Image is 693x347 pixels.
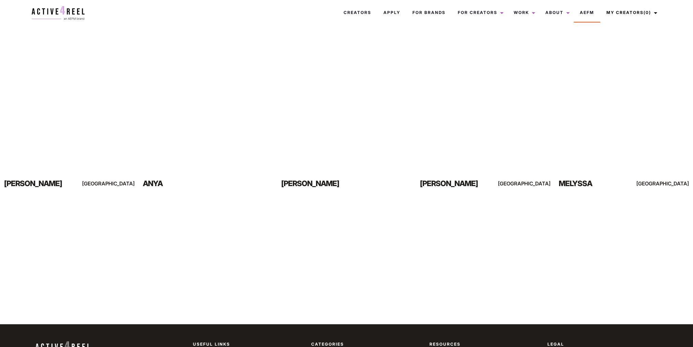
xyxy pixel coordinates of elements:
div: [GEOGRAPHIC_DATA] [511,179,551,188]
div: [GEOGRAPHIC_DATA] [650,179,689,188]
div: Melyssa [558,178,637,189]
a: For Creators [452,3,508,22]
div: [PERSON_NAME] [281,178,360,189]
img: a4r-logo.svg [32,6,85,20]
a: AEFM [574,3,600,22]
span: (0) [644,10,651,15]
div: [PERSON_NAME] [4,178,82,189]
div: [GEOGRAPHIC_DATA] [95,179,135,188]
div: [PERSON_NAME] [420,178,498,189]
a: My Creators(0) [600,3,661,22]
a: Work [508,3,539,22]
a: For Brands [406,3,452,22]
div: Anya [143,178,221,189]
a: About [539,3,574,22]
a: Creators [337,3,377,22]
a: Apply [377,3,406,22]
